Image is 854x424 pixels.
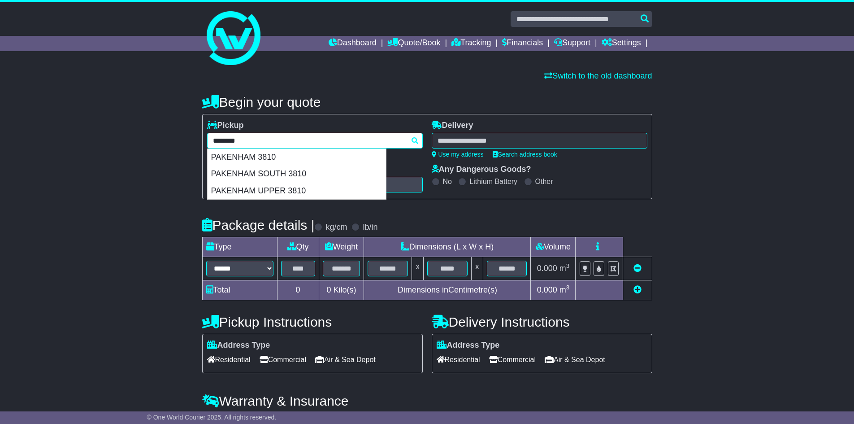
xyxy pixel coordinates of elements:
[207,341,270,350] label: Address Type
[202,95,652,109] h4: Begin your quote
[451,36,491,51] a: Tracking
[277,280,319,300] td: 0
[437,341,500,350] label: Address Type
[535,177,553,186] label: Other
[537,285,557,294] span: 0.000
[319,237,364,257] td: Weight
[469,177,517,186] label: Lithium Battery
[208,183,386,200] div: PAKENHAM UPPER 3810
[566,284,570,291] sup: 3
[531,237,576,257] td: Volume
[432,315,652,329] h4: Delivery Instructions
[502,36,543,51] a: Financials
[147,414,277,421] span: © One World Courier 2025. All rights reserved.
[207,121,244,131] label: Pickup
[559,264,570,273] span: m
[471,257,483,280] td: x
[432,151,484,158] a: Use my address
[202,280,277,300] td: Total
[202,315,423,329] h4: Pickup Instructions
[537,264,557,273] span: 0.000
[363,223,377,232] label: lb/in
[493,151,557,158] a: Search address book
[329,36,377,51] a: Dashboard
[207,133,423,149] typeahead: Please provide city
[633,264,642,273] a: Remove this item
[437,353,480,367] span: Residential
[277,237,319,257] td: Qty
[545,353,605,367] span: Air & Sea Depot
[554,36,590,51] a: Support
[364,280,531,300] td: Dimensions in Centimetre(s)
[202,393,652,408] h4: Warranty & Insurance
[364,237,531,257] td: Dimensions (L x W x H)
[202,218,315,232] h4: Package details |
[432,121,473,131] label: Delivery
[325,223,347,232] label: kg/cm
[633,285,642,294] a: Add new item
[207,353,251,367] span: Residential
[432,165,531,175] label: Any Dangerous Goods?
[387,36,440,51] a: Quote/Book
[208,149,386,166] div: PAKENHAM 3810
[208,166,386,183] div: PAKENHAM SOUTH 3810
[326,285,331,294] span: 0
[544,71,652,80] a: Switch to the old dashboard
[412,257,424,280] td: x
[602,36,641,51] a: Settings
[559,285,570,294] span: m
[443,177,452,186] label: No
[260,353,306,367] span: Commercial
[315,353,376,367] span: Air & Sea Depot
[566,262,570,269] sup: 3
[202,237,277,257] td: Type
[489,353,536,367] span: Commercial
[319,280,364,300] td: Kilo(s)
